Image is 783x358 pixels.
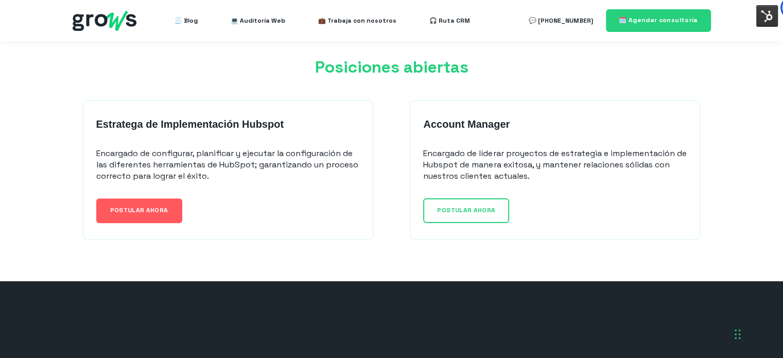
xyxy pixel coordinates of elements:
[606,9,711,31] a: 🗓️ Agendar consultoría
[423,198,509,223] a: POSTULAR AHORA
[529,10,593,31] a: 💬 [PHONE_NUMBER]
[619,16,698,24] span: 🗓️ Agendar consultoría
[318,10,396,31] a: 💼 Trabaja con nosotros
[598,227,783,358] iframe: Chat Widget
[175,10,198,31] a: 🧾 Blog
[96,198,182,223] a: POSTULAR AHORA
[231,10,285,31] a: 💻 Auditoría Web
[110,206,168,214] span: POSTULAR AHORA
[96,148,360,182] p: Encargado de configurar, planificar y ejecutar la configuración de las diferentes herramientas de...
[73,11,136,31] img: grows - hubspot
[598,227,783,358] div: Widget de chat
[429,10,470,31] a: 🎧 Ruta CRM
[437,206,495,214] span: POSTULAR AHORA
[756,5,778,27] img: Interruptor del menú de herramientas de HubSpot
[423,148,687,182] p: Encargado de líderar proyectos de estrategia e implementación de Hubspot de manera exitosa, y man...
[96,118,284,130] strong: Estratega de Implementación Hubspot
[735,319,741,350] div: Arrastrar
[315,57,468,77] span: Posiciones abiertas
[423,118,510,130] strong: Account Manager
